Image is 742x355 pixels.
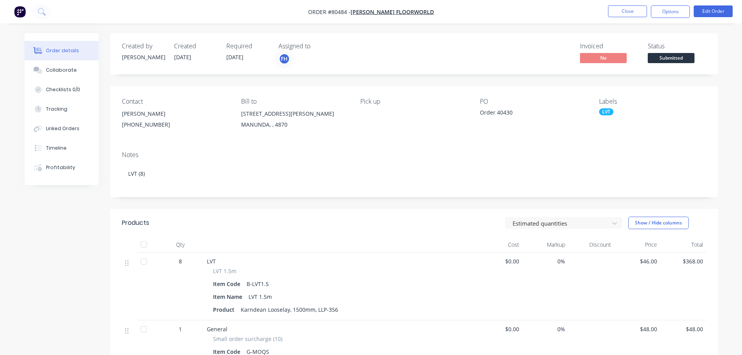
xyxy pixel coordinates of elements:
div: Profitability [46,164,75,171]
div: [PERSON_NAME] [122,108,229,119]
div: Pick up [360,98,467,105]
div: [STREET_ADDRESS][PERSON_NAME]MANUNDA, , 4870 [241,108,348,133]
div: Created by [122,42,165,50]
span: $368.00 [663,257,703,265]
div: Required [226,42,269,50]
div: Discount [568,237,614,253]
div: Created [174,42,217,50]
span: LVT 1.5m [213,267,236,275]
button: Timeline [25,138,99,158]
div: B-LVT1.5 [243,278,272,290]
div: PO [480,98,587,105]
span: 0% [525,257,565,265]
div: LVT [599,108,613,115]
div: Qty [157,237,204,253]
div: Total [660,237,706,253]
a: [PERSON_NAME] Floorworld [351,8,434,16]
div: Markup [522,237,568,253]
button: Tracking [25,99,99,119]
span: Order #80484 - [308,8,351,16]
div: Linked Orders [46,125,79,132]
div: Item Name [213,291,245,302]
div: Checklists 0/0 [46,86,80,93]
span: [DATE] [226,53,243,61]
button: Show / Hide columns [628,217,689,229]
span: [DATE] [174,53,191,61]
div: Tracking [46,106,67,113]
button: Checklists 0/0 [25,80,99,99]
span: 0% [525,325,565,333]
div: Order details [46,47,79,54]
span: 8 [179,257,182,265]
div: Karndean Looselay, 1500mm, LLP-356 [238,304,341,315]
div: Price [614,237,660,253]
span: $48.00 [617,325,657,333]
div: [PERSON_NAME][PHONE_NUMBER] [122,108,229,133]
span: $0.00 [479,325,519,333]
span: LVT [207,258,216,265]
div: Item Code [213,278,243,290]
button: Linked Orders [25,119,99,138]
div: Labels [599,98,706,105]
button: Edit Order [694,5,733,17]
div: Status [648,42,706,50]
div: [PERSON_NAME] [122,53,165,61]
span: $46.00 [617,257,657,265]
div: LVT (8) [122,162,706,185]
button: Options [651,5,690,18]
button: Collaborate [25,60,99,80]
button: Submitted [648,53,694,65]
div: MANUNDA, , 4870 [241,119,348,130]
span: No [580,53,627,63]
button: FH [278,53,290,65]
div: [STREET_ADDRESS][PERSON_NAME] [241,108,348,119]
div: LVT 1.5m [245,291,275,302]
div: Products [122,218,149,228]
button: Order details [25,41,99,60]
button: Profitability [25,158,99,177]
div: Invoiced [580,42,638,50]
div: Bill to [241,98,348,105]
span: $0.00 [479,257,519,265]
div: Contact [122,98,229,105]
span: Submitted [648,53,694,63]
div: Notes [122,151,706,159]
span: General [207,325,227,333]
div: Product [213,304,238,315]
span: $48.00 [663,325,703,333]
img: Factory [14,6,26,18]
span: Small order surcharge (10) [213,335,282,343]
span: 1 [179,325,182,333]
div: Cost [476,237,522,253]
div: Collaborate [46,67,77,74]
button: Close [608,5,647,17]
div: [PHONE_NUMBER] [122,119,229,130]
div: Timeline [46,145,67,152]
div: Assigned to [278,42,356,50]
div: Order 40430 [480,108,577,119]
